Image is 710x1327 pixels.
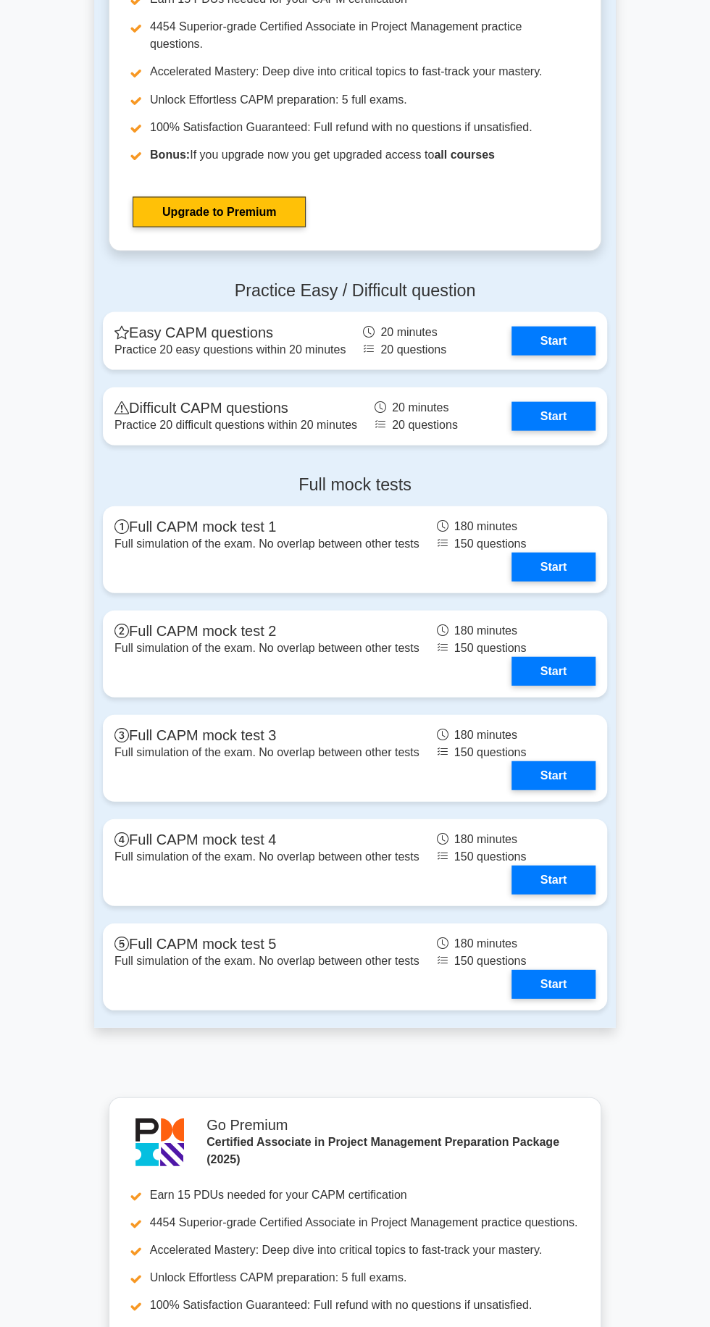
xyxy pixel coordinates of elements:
a: Start [511,865,596,894]
a: Start [511,326,596,355]
a: Upgrade to Premium [133,196,306,227]
a: Start [511,969,596,998]
h4: Full mock tests [103,474,607,494]
a: Start [511,656,596,685]
a: Start [511,761,596,790]
a: Start [511,552,596,581]
a: Start [511,401,596,430]
h4: Practice Easy / Difficult question [103,280,607,300]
